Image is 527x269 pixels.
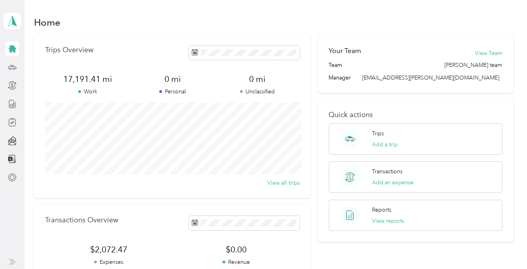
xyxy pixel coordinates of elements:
[372,217,404,225] button: View reports
[372,167,402,176] p: Transactions
[130,87,215,96] p: Personal
[483,225,527,269] iframe: Everlance-gr Chat Button Frame
[45,46,93,54] p: Trips Overview
[372,129,384,138] p: Trips
[130,74,215,85] span: 0 mi
[215,74,300,85] span: 0 mi
[475,49,502,57] button: View Team
[372,178,414,187] button: Add an expense
[267,179,300,187] button: View all trips
[329,61,342,69] span: Team
[372,206,391,214] p: Reports
[172,258,300,266] p: Revenue
[45,258,172,266] p: Expenses
[45,87,130,96] p: Work
[34,18,60,27] h1: Home
[45,74,130,85] span: 17,191.41 mi
[215,87,300,96] p: Unclassified
[172,244,300,255] span: $0.00
[45,244,172,255] span: $2,072.47
[329,111,502,119] p: Quick actions
[45,216,118,224] p: Transactions Overview
[372,140,398,149] button: Add a trip
[363,74,500,81] span: [EMAIL_ADDRESS][PERSON_NAME][DOMAIN_NAME]
[329,74,351,82] span: Manager
[329,46,361,56] h2: Your Team
[445,61,502,69] span: [PERSON_NAME] team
